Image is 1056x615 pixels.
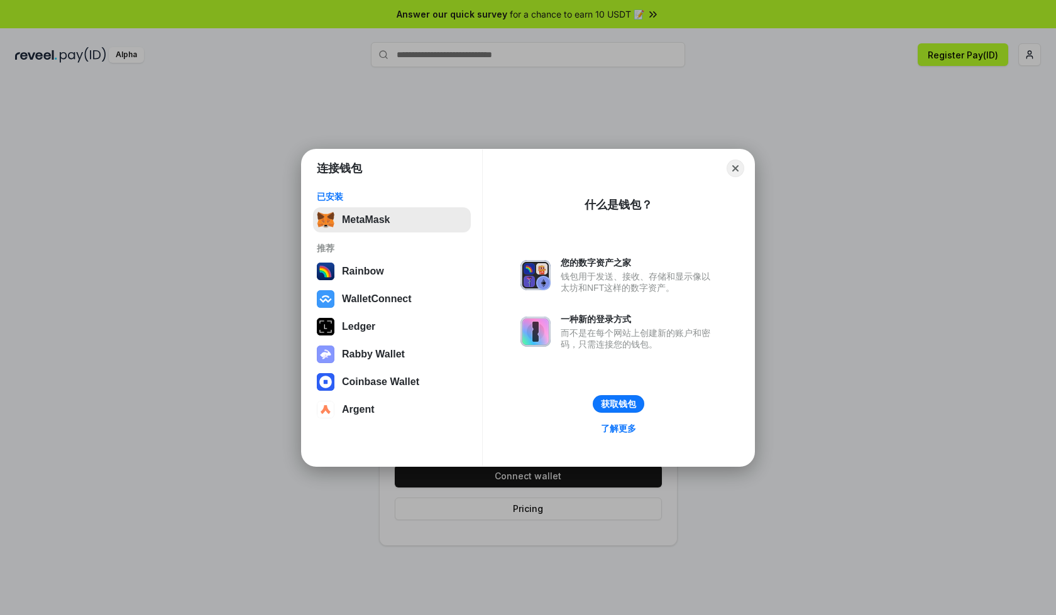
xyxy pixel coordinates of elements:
[317,346,334,363] img: svg+xml,%3Csvg%20xmlns%3D%22http%3A%2F%2Fwww.w3.org%2F2000%2Fsvg%22%20fill%3D%22none%22%20viewBox...
[601,423,636,434] div: 了解更多
[342,293,412,305] div: WalletConnect
[317,263,334,280] img: svg+xml,%3Csvg%20width%3D%22120%22%20height%3D%22120%22%20viewBox%3D%220%200%20120%20120%22%20fil...
[317,290,334,308] img: svg+xml,%3Csvg%20width%3D%2228%22%20height%3D%2228%22%20viewBox%3D%220%200%2028%2028%22%20fill%3D...
[313,259,471,284] button: Rainbow
[520,260,551,290] img: svg+xml,%3Csvg%20xmlns%3D%22http%3A%2F%2Fwww.w3.org%2F2000%2Fsvg%22%20fill%3D%22none%22%20viewBox...
[313,314,471,339] button: Ledger
[313,369,471,395] button: Coinbase Wallet
[317,242,467,254] div: 推荐
[317,318,334,335] img: svg+xml,%3Csvg%20xmlns%3D%22http%3A%2F%2Fwww.w3.org%2F2000%2Fsvg%22%20width%3D%2228%22%20height%3...
[342,404,375,415] div: Argent
[342,214,390,226] div: MetaMask
[601,398,636,410] div: 获取钱包
[520,317,551,347] img: svg+xml,%3Csvg%20xmlns%3D%22http%3A%2F%2Fwww.w3.org%2F2000%2Fsvg%22%20fill%3D%22none%22%20viewBox...
[313,286,471,312] button: WalletConnect
[313,207,471,232] button: MetaMask
[342,266,384,277] div: Rainbow
[585,197,652,212] div: 什么是钱包？
[317,401,334,418] img: svg+xml,%3Csvg%20width%3D%2228%22%20height%3D%2228%22%20viewBox%3D%220%200%2028%2028%22%20fill%3D...
[727,160,744,177] button: Close
[342,376,419,388] div: Coinbase Wallet
[317,211,334,229] img: svg+xml,%3Csvg%20fill%3D%22none%22%20height%3D%2233%22%20viewBox%3D%220%200%2035%2033%22%20width%...
[561,257,717,268] div: 您的数字资产之家
[313,397,471,422] button: Argent
[317,191,467,202] div: 已安装
[342,321,375,332] div: Ledger
[313,342,471,367] button: Rabby Wallet
[593,420,644,437] a: 了解更多
[342,349,405,360] div: Rabby Wallet
[593,395,644,413] button: 获取钱包
[561,313,717,325] div: 一种新的登录方式
[317,161,362,176] h1: 连接钱包
[561,271,717,293] div: 钱包用于发送、接收、存储和显示像以太坊和NFT这样的数字资产。
[317,373,334,391] img: svg+xml,%3Csvg%20width%3D%2228%22%20height%3D%2228%22%20viewBox%3D%220%200%2028%2028%22%20fill%3D...
[561,327,717,350] div: 而不是在每个网站上创建新的账户和密码，只需连接您的钱包。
